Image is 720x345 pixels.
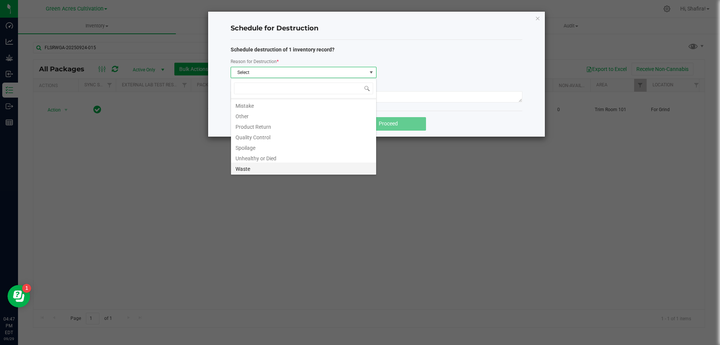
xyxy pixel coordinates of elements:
[231,58,279,65] label: Reason for Destruction
[231,67,367,78] span: Select
[22,284,31,293] iframe: Resource center unread badge
[7,285,30,307] iframe: Resource center
[231,24,522,33] h4: Schedule for Destruction
[379,121,398,127] span: Proceed
[351,117,426,131] button: Proceed
[231,47,334,53] strong: Schedule destruction of 1 inventory record?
